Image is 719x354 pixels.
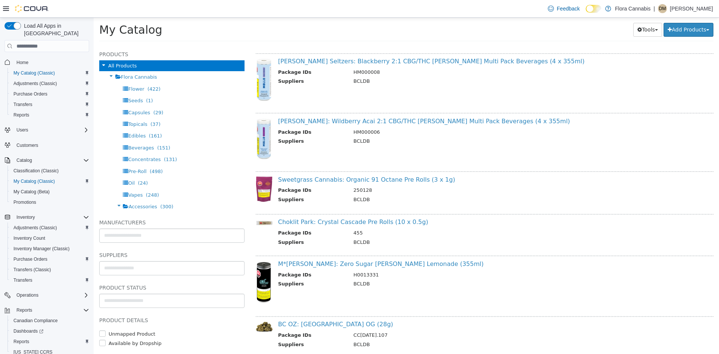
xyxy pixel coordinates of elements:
[185,120,254,129] th: Suppliers
[64,127,77,133] span: (151)
[7,326,92,336] a: Dashboards
[7,233,92,243] button: Inventory Count
[254,212,603,221] td: 455
[10,198,89,207] span: Promotions
[15,5,49,12] img: Cova
[185,51,254,60] th: Package IDs
[185,243,390,250] a: M*[PERSON_NAME]: Zero Sugar [PERSON_NAME] Lemonade (355ml)
[16,292,39,298] span: Operations
[13,322,68,330] label: Available by Dropship
[254,323,603,333] td: BCLDB
[10,198,39,207] a: Promotions
[7,68,92,78] button: My Catalog (Classic)
[6,32,151,41] h5: Products
[13,277,32,283] span: Transfers
[34,69,51,74] span: Flower
[10,177,89,186] span: My Catalog (Classic)
[13,328,43,334] span: Dashboards
[13,291,42,300] button: Operations
[10,90,89,99] span: Purchase Orders
[10,100,35,109] a: Transfers
[13,140,89,150] span: Customers
[13,313,62,320] label: Unmapped Product
[13,291,89,300] span: Operations
[658,4,667,13] div: Delaney Matthews
[6,266,151,275] h5: Product Status
[162,40,179,83] img: 150
[185,201,335,208] a: Choklit Park: Crystal Cascade Pre Rolls (10 x 0.5g)
[557,5,580,12] span: Feedback
[10,90,51,99] a: Purchase Orders
[34,175,49,180] span: Vapes
[13,91,48,97] span: Purchase Orders
[34,139,67,145] span: Concentrates
[185,40,491,47] a: [PERSON_NAME] Seltzers: Blackberry 2:1 CBG/THC [PERSON_NAME] Multi Pack Beverages (4 x 355ml)
[13,81,57,87] span: Adjustments (Classic)
[254,221,603,230] td: BCLDB
[6,233,151,242] h5: Suppliers
[16,127,28,133] span: Users
[10,234,48,243] a: Inventory Count
[615,4,650,13] p: Flora Cannabis
[10,255,89,264] span: Purchase Orders
[670,4,713,13] p: [PERSON_NAME]
[10,244,89,253] span: Inventory Manager (Classic)
[10,316,89,325] span: Canadian Compliance
[254,254,603,263] td: H0013331
[13,141,41,150] a: Customers
[185,212,254,221] th: Package IDs
[13,246,70,252] span: Inventory Manager (Classic)
[13,57,89,67] span: Home
[254,111,603,120] td: HM000006
[7,197,92,208] button: Promotions
[653,4,655,13] p: |
[6,200,151,209] h5: Manufacturers
[185,323,254,333] th: Suppliers
[254,60,603,69] td: BCLDB
[13,318,58,324] span: Canadian Compliance
[10,79,89,88] span: Adjustments (Classic)
[13,213,38,222] button: Inventory
[52,175,66,180] span: (248)
[7,187,92,197] button: My Catalog (Beta)
[13,256,48,262] span: Purchase Orders
[21,22,89,37] span: Load All Apps in [GEOGRAPHIC_DATA]
[13,199,36,205] span: Promotions
[10,187,53,196] a: My Catalog (Beta)
[13,225,57,231] span: Adjustments (Classic)
[16,60,28,66] span: Home
[13,168,59,174] span: Classification (Classic)
[10,187,89,196] span: My Catalog (Beta)
[54,69,67,74] span: (422)
[10,337,32,346] a: Reports
[52,80,59,86] span: (1)
[185,263,254,272] th: Suppliers
[1,290,92,300] button: Operations
[7,78,92,89] button: Adjustments (Classic)
[10,111,32,119] a: Reports
[34,104,54,109] span: Topicals
[34,80,49,86] span: Seeds
[13,339,29,345] span: Reports
[1,305,92,315] button: Reports
[570,5,620,19] button: Add Products
[16,157,32,163] span: Catalog
[6,6,69,19] span: My Catalog
[254,178,603,188] td: BCLDB
[13,178,55,184] span: My Catalog (Classic)
[10,166,89,175] span: Classification (Classic)
[7,176,92,187] button: My Catalog (Classic)
[10,255,51,264] a: Purchase Orders
[27,57,64,62] span: Flora Cannabis
[10,327,46,336] a: Dashboards
[7,275,92,285] button: Transfers
[10,316,61,325] a: Canadian Compliance
[185,303,300,310] a: BC OZ: [GEOGRAPHIC_DATA] OG (28g)
[7,264,92,275] button: Transfers (Classic)
[10,265,54,274] a: Transfers (Classic)
[34,92,57,98] span: Capsules
[55,115,68,121] span: (161)
[57,104,67,109] span: (37)
[56,151,69,157] span: (498)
